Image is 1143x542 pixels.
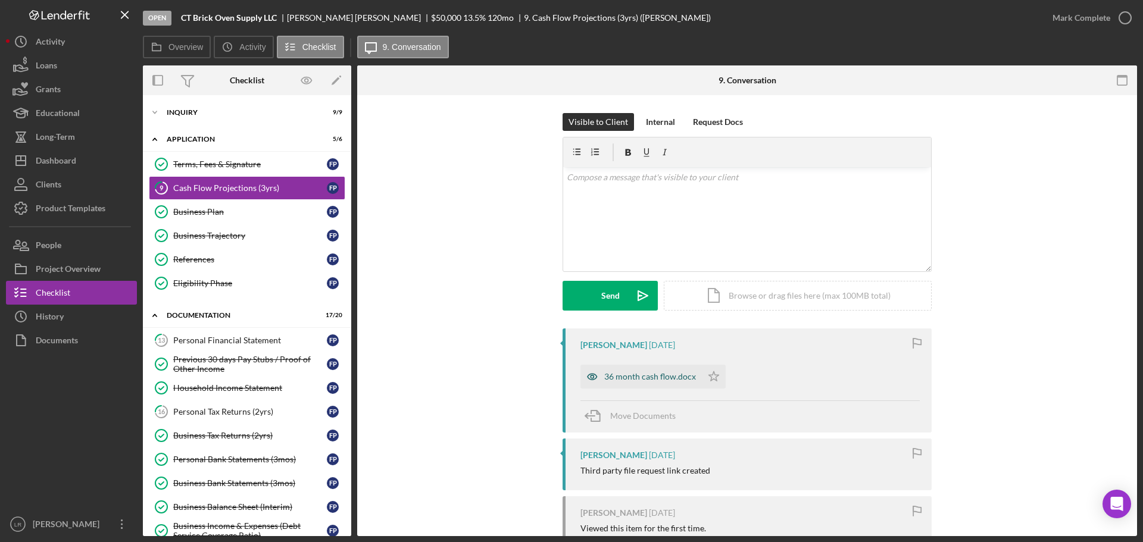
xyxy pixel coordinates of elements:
[6,77,137,101] button: Grants
[327,501,339,513] div: F P
[173,278,327,288] div: Eligibility Phase
[327,430,339,441] div: F P
[149,376,345,400] a: Household Income StatementFP
[6,125,137,149] a: Long-Term
[36,54,57,80] div: Loans
[149,424,345,447] a: Business Tax Returns (2yrs)FP
[36,77,61,104] div: Grants
[327,230,339,242] div: F P
[6,30,137,54] button: Activity
[6,196,137,220] button: Product Templates
[149,152,345,176] a: Terms, Fees & SignatureFP
[149,495,345,519] a: Business Balance Sheet (Interim)FP
[158,408,165,415] tspan: 16
[173,231,327,240] div: Business Trajectory
[524,13,711,23] div: 9. Cash Flow Projections (3yrs) ([PERSON_NAME])
[36,125,75,152] div: Long-Term
[173,455,327,464] div: Personal Bank Statements (3mos)
[569,113,628,131] div: Visible to Client
[36,196,105,223] div: Product Templates
[327,525,339,537] div: F P
[239,42,266,52] label: Activity
[327,158,339,170] div: F P
[431,12,461,23] span: $50,000
[580,508,647,518] div: [PERSON_NAME]
[167,312,313,319] div: Documentation
[173,336,327,345] div: Personal Financial Statement
[327,406,339,418] div: F P
[327,334,339,346] div: F P
[173,383,327,393] div: Household Income Statement
[173,159,327,169] div: Terms, Fees & Signature
[6,257,137,281] a: Project Overview
[719,76,776,85] div: 9. Conversation
[167,136,313,143] div: Application
[6,54,137,77] a: Loans
[160,184,164,192] tspan: 9
[149,471,345,495] a: Business Bank Statements (3mos)FP
[580,340,647,350] div: [PERSON_NAME]
[357,36,449,58] button: 9. Conversation
[640,113,681,131] button: Internal
[693,113,743,131] div: Request Docs
[6,101,137,125] a: Educational
[287,13,431,23] div: [PERSON_NAME] [PERSON_NAME]
[36,257,101,284] div: Project Overview
[321,136,342,143] div: 5 / 6
[488,13,514,23] div: 120 mo
[36,328,78,355] div: Documents
[1103,490,1131,518] div: Open Intercom Messenger
[149,176,345,200] a: 9Cash Flow Projections (3yrs)FP
[327,277,339,289] div: F P
[36,101,80,128] div: Educational
[6,233,137,257] button: People
[149,200,345,224] a: Business PlanFP
[36,305,64,331] div: History
[563,113,634,131] button: Visible to Client
[143,36,211,58] button: Overview
[6,149,137,173] button: Dashboard
[321,109,342,116] div: 9 / 9
[463,13,486,23] div: 13.5 %
[36,233,61,260] div: People
[580,524,706,533] div: Viewed this item for the first time.
[580,466,710,475] div: Third party file request link created
[6,305,137,328] button: History
[601,281,620,311] div: Send
[36,30,65,57] div: Activity
[580,365,726,389] button: 36 month cash flow.docx
[158,336,165,344] tspan: 13
[230,76,264,85] div: Checklist
[327,477,339,489] div: F P
[173,502,327,512] div: Business Balance Sheet (Interim)
[214,36,273,58] button: Activity
[14,521,21,528] text: LR
[383,42,441,52] label: 9. Conversation
[36,281,70,308] div: Checklist
[327,453,339,465] div: F P
[1053,6,1110,30] div: Mark Complete
[173,407,327,416] div: Personal Tax Returns (2yrs)
[6,173,137,196] button: Clients
[167,109,313,116] div: Inquiry
[6,328,137,352] a: Documents
[143,11,171,26] div: Open
[1041,6,1137,30] button: Mark Complete
[149,247,345,271] a: ReferencesFP
[327,206,339,218] div: F P
[173,183,327,193] div: Cash Flow Projections (3yrs)
[173,478,327,488] div: Business Bank Statements (3mos)
[604,372,696,381] div: 36 month cash flow.docx
[168,42,203,52] label: Overview
[173,431,327,440] div: Business Tax Returns (2yrs)
[6,281,137,305] button: Checklist
[610,411,676,421] span: Move Documents
[149,400,345,424] a: 16Personal Tax Returns (2yrs)FP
